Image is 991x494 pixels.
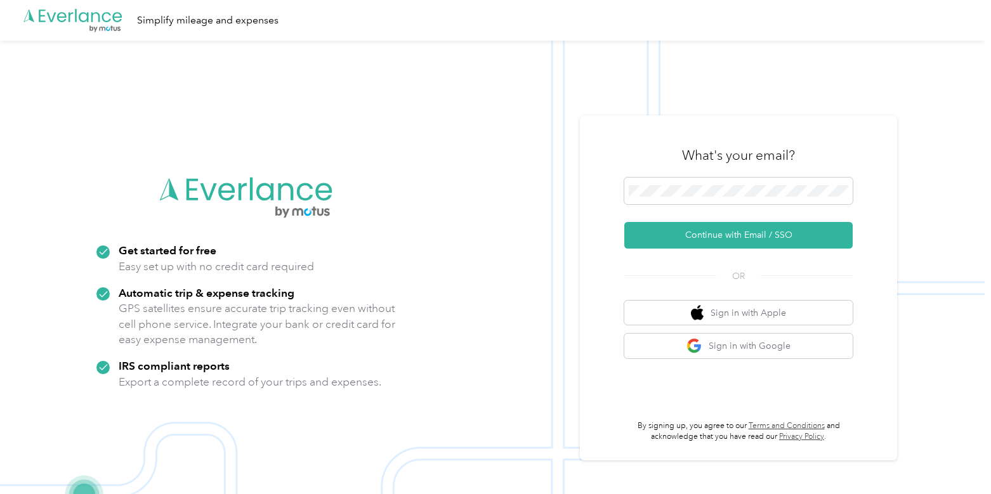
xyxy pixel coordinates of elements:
p: Easy set up with no credit card required [119,259,314,275]
p: GPS satellites ensure accurate trip tracking even without cell phone service. Integrate your bank... [119,301,396,348]
button: google logoSign in with Google [624,334,853,358]
span: OR [716,270,761,283]
div: Simplify mileage and expenses [137,13,279,29]
p: Export a complete record of your trips and expenses. [119,374,381,390]
button: apple logoSign in with Apple [624,301,853,325]
h3: What's your email? [682,146,795,164]
button: Continue with Email / SSO [624,222,853,249]
a: Terms and Conditions [749,421,825,431]
img: google logo [686,338,702,354]
a: Privacy Policy [779,432,824,441]
img: apple logo [691,305,704,321]
strong: Automatic trip & expense tracking [119,286,294,299]
strong: IRS compliant reports [119,359,230,372]
p: By signing up, you agree to our and acknowledge that you have read our . [624,420,853,443]
iframe: Everlance-gr Chat Button Frame [920,423,991,494]
strong: Get started for free [119,244,216,257]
